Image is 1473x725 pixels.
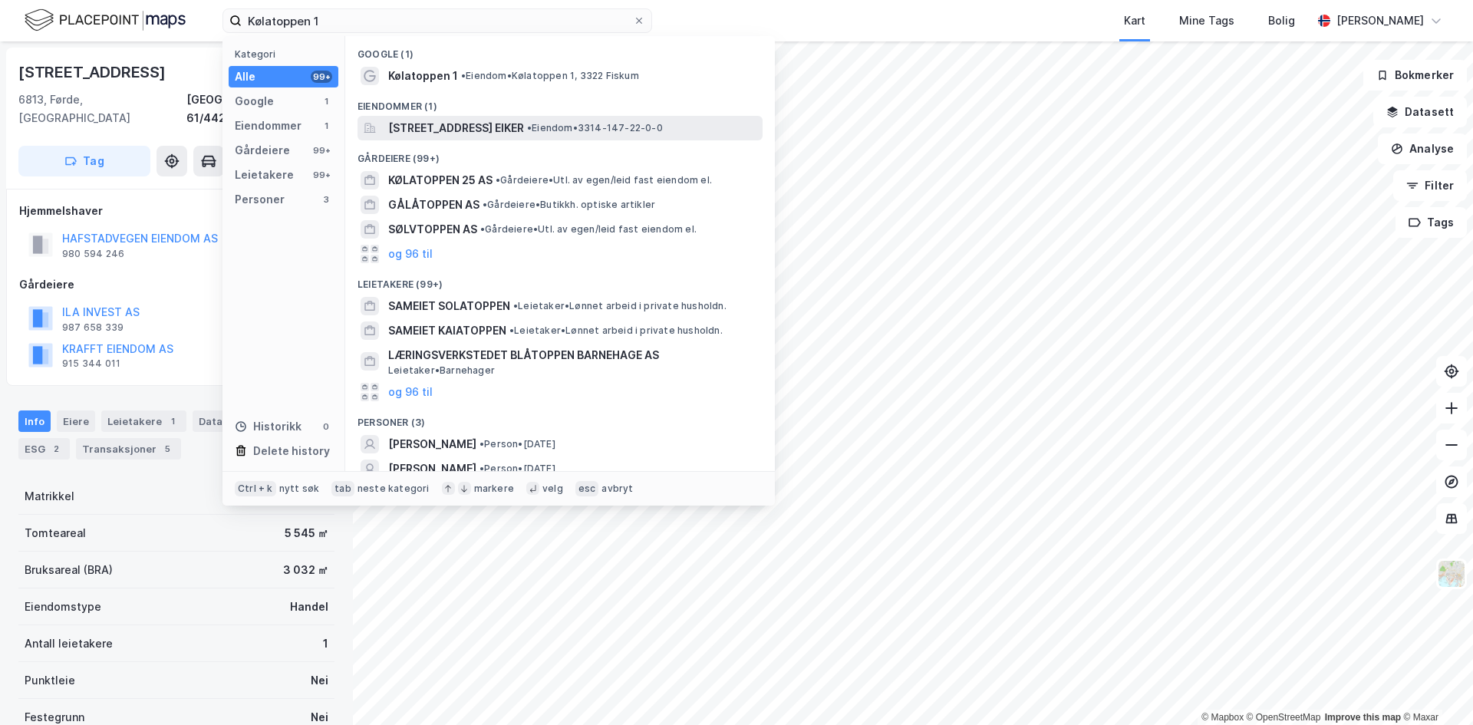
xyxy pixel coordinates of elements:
[331,481,354,496] div: tab
[311,169,332,181] div: 99+
[323,634,328,653] div: 1
[320,420,332,433] div: 0
[388,383,433,401] button: og 96 til
[1437,559,1466,588] img: Z
[1201,712,1244,723] a: Mapbox
[235,481,276,496] div: Ctrl + k
[25,671,75,690] div: Punktleie
[388,364,495,377] span: Leietaker • Barnehager
[388,321,506,340] span: SAMEIET KAIATOPPEN
[496,174,500,186] span: •
[285,524,328,542] div: 5 545 ㎡
[345,140,775,168] div: Gårdeiere (99+)
[160,441,175,456] div: 5
[388,435,476,453] span: [PERSON_NAME]
[509,325,514,336] span: •
[479,438,484,450] span: •
[48,441,64,456] div: 2
[62,321,124,334] div: 987 658 339
[1268,12,1295,30] div: Bolig
[388,297,510,315] span: SAMEIET SOLATOPPEN
[1179,12,1234,30] div: Mine Tags
[186,91,334,127] div: [GEOGRAPHIC_DATA], 61/442
[480,223,485,235] span: •
[279,483,320,495] div: nytt søk
[1393,170,1467,201] button: Filter
[388,196,479,214] span: GÅLÅTOPPEN AS
[235,166,294,184] div: Leietakere
[311,144,332,157] div: 99+
[479,463,484,474] span: •
[1363,60,1467,91] button: Bokmerker
[62,358,120,370] div: 915 344 011
[388,119,524,137] span: [STREET_ADDRESS] EIKER
[283,561,328,579] div: 3 032 ㎡
[320,95,332,107] div: 1
[1124,12,1145,30] div: Kart
[25,561,113,579] div: Bruksareal (BRA)
[1373,97,1467,127] button: Datasett
[388,67,458,85] span: Kølatoppen 1
[235,68,255,86] div: Alle
[18,146,150,176] button: Tag
[513,300,518,311] span: •
[57,410,95,432] div: Eiere
[320,193,332,206] div: 3
[479,438,555,450] span: Person • [DATE]
[1396,651,1473,725] iframe: Chat Widget
[480,223,697,236] span: Gårdeiere • Utl. av egen/leid fast eiendom el.
[235,117,302,135] div: Eiendommer
[242,9,633,32] input: Søk på adresse, matrikkel, gårdeiere, leietakere eller personer
[165,414,180,429] div: 1
[345,88,775,116] div: Eiendommer (1)
[483,199,655,211] span: Gårdeiere • Butikkh. optiske artikler
[461,70,639,82] span: Eiendom • Kølatoppen 1, 3322 Fiskum
[18,438,70,460] div: ESG
[1396,207,1467,238] button: Tags
[235,48,338,60] div: Kategori
[76,438,181,460] div: Transaksjoner
[25,7,186,34] img: logo.f888ab2527a4732fd821a326f86c7f29.svg
[345,266,775,294] div: Leietakere (99+)
[25,598,101,616] div: Eiendomstype
[513,300,727,312] span: Leietaker • Lønnet arbeid i private husholdn.
[25,634,113,653] div: Antall leietakere
[358,483,430,495] div: neste kategori
[101,410,186,432] div: Leietakere
[18,60,169,84] div: [STREET_ADDRESS]
[479,463,555,475] span: Person • [DATE]
[496,174,712,186] span: Gårdeiere • Utl. av egen/leid fast eiendom el.
[25,487,74,506] div: Matrikkel
[1378,133,1467,164] button: Analyse
[235,92,274,110] div: Google
[235,190,285,209] div: Personer
[527,122,532,133] span: •
[527,122,663,134] span: Eiendom • 3314-147-22-0-0
[235,141,290,160] div: Gårdeiere
[235,417,302,436] div: Historikk
[19,202,334,220] div: Hjemmelshaver
[388,171,493,189] span: KØLATOPPEN 25 AS
[62,248,124,260] div: 980 594 246
[345,404,775,432] div: Personer (3)
[461,70,466,81] span: •
[345,36,775,64] div: Google (1)
[19,275,334,294] div: Gårdeiere
[311,71,332,83] div: 99+
[18,410,51,432] div: Info
[18,91,186,127] div: 6813, Førde, [GEOGRAPHIC_DATA]
[388,220,477,239] span: SØLVTOPPEN AS
[1325,712,1401,723] a: Improve this map
[388,460,476,478] span: [PERSON_NAME]
[483,199,487,210] span: •
[25,524,86,542] div: Tomteareal
[388,346,756,364] span: LÆRINGSVERKSTEDET BLÅTOPPEN BARNEHAGE AS
[601,483,633,495] div: avbryt
[193,410,269,432] div: Datasett
[575,481,599,496] div: esc
[290,598,328,616] div: Handel
[253,442,330,460] div: Delete history
[388,245,433,263] button: og 96 til
[320,120,332,132] div: 1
